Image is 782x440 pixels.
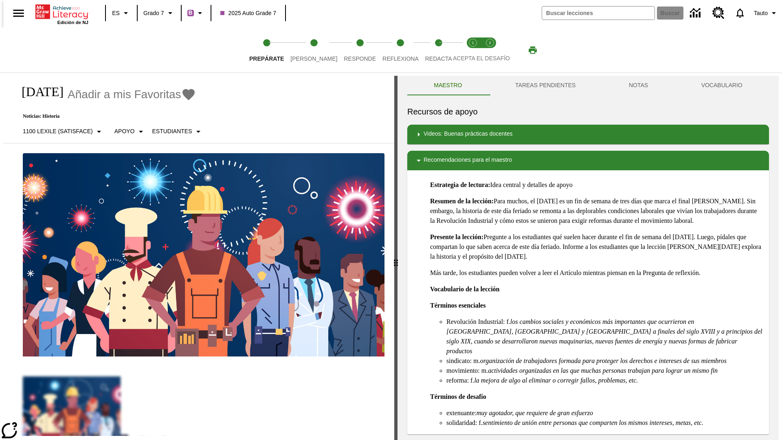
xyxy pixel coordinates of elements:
button: Acepta el desafío lee step 1 of 2 [461,28,485,73]
button: Reflexiona step 4 of 5 [376,28,425,73]
button: Responde step 3 of 5 [337,28,382,73]
li: solidaridad: f. [446,418,762,428]
div: Videos: Buenas prácticas docentes [407,125,769,144]
button: VOCABULARIO [674,76,769,95]
li: extenuante: [446,408,762,418]
span: Redacta [425,55,452,62]
span: Reflexiona [382,55,419,62]
button: Perfil/Configuración [751,6,782,20]
strong: Términos de desafío [430,393,486,400]
span: Edición de NJ [57,20,88,25]
p: 1100 Lexile (Satisface) [23,127,93,136]
button: Acepta el desafío contesta step 2 of 2 [478,28,502,73]
button: TAREAS PENDIENTES [489,76,602,95]
button: Redacta step 5 of 5 [419,28,459,73]
em: la mejora de algo al eliminar o corregir fallos, problemas, etc. [474,377,638,384]
h1: [DATE] [13,84,64,99]
div: Instructional Panel Tabs [407,76,769,95]
p: Videos: Buenas prácticas docentes [424,130,512,139]
button: NOTAS [602,76,675,95]
button: Seleccione Lexile, 1100 Lexile (Satisface) [20,124,107,139]
strong: Presente la lección: [430,233,483,240]
strong: Estrategia de lectura: [430,181,490,188]
span: ES [112,9,120,18]
p: Más tarde, los estudiantes pueden volver a leer el Artículo mientras piensan en la Pregunta de re... [430,268,762,278]
em: organización de trabajadores formada para proteger los derechos e intereses de sus miembros [480,357,727,364]
span: Grado 7 [143,9,164,18]
button: Maestro [407,76,489,95]
button: Lenguaje: ES, Selecciona un idioma [108,6,134,20]
span: Responde [344,55,376,62]
button: Boost El color de la clase es morado/púrpura. Cambiar el color de la clase. [184,6,208,20]
span: ACEPTA EL DESAFÍO [453,55,510,62]
p: Pregunte a los estudiantes qué suelen hacer durante el fin de semana del [DATE]. Luego, pídales q... [430,232,762,262]
a: Notificaciones [729,2,751,24]
li: sindicato: m. [446,356,762,366]
strong: Términos esenciales [430,302,485,309]
div: activity [398,76,779,440]
button: Grado: Grado 7, Elige un grado [140,6,178,20]
input: Buscar campo [542,7,655,20]
li: Revolución Industrial: f. [446,317,762,356]
em: muy agotador, que requiere de gran esfuerzo [477,409,593,416]
span: [PERSON_NAME] [290,55,337,62]
p: Apoyo [114,127,135,136]
strong: Resumen de la lección: [430,198,494,205]
text: 1 [472,41,474,45]
p: Recomendaciones para el maestro [424,156,512,165]
button: Añadir a mis Favoritas - Día del Trabajo [68,87,196,101]
em: sentimiento de unión entre personas que comparten los mismos intereses, metas, etc. [483,419,703,426]
span: Tauto [754,9,768,18]
button: Lee step 2 of 5 [284,28,344,73]
p: Estudiantes [152,127,192,136]
p: Noticias: Historia [13,113,206,119]
a: Centro de información [685,2,707,24]
span: B [189,8,193,18]
em: los cambios sociales y económicos más importantes que ocurrieron en [GEOGRAPHIC_DATA], [GEOGRAPHI... [446,318,762,354]
p: Idea central y detalles de apoyo [430,180,762,190]
strong: Vocabulario de la lección [430,286,500,293]
img: una pancarta con fondo azul muestra la ilustración de una fila de diferentes hombres y mujeres co... [23,153,384,357]
span: Añadir a mis Favoritas [68,88,181,101]
text: 2 [489,41,491,45]
em: actividades organizadas en las que muchas personas trabajan para lograr un mismo fin [488,367,718,374]
button: Prepárate step 1 of 5 [243,28,290,73]
h6: Recursos de apoyo [407,105,769,118]
span: Prepárate [249,55,284,62]
button: Seleccionar estudiante [149,124,206,139]
p: Para muchos, el [DATE] es un fin de semana de tres días que marca el final [PERSON_NAME]. Sin emb... [430,196,762,226]
li: movimiento: m. [446,366,762,376]
div: Portada [35,3,88,25]
button: Abrir el menú lateral [7,1,31,25]
div: reading [3,76,394,436]
li: reforma: f. [446,376,762,385]
button: Tipo de apoyo, Apoyo [111,124,149,139]
span: 2025 Auto Grade 7 [220,9,277,18]
div: Recomendaciones para el maestro [407,151,769,170]
div: Pulsa la tecla de intro o la barra espaciadora y luego presiona las flechas de derecha e izquierd... [394,76,398,440]
a: Centro de recursos, Se abrirá en una pestaña nueva. [707,2,729,24]
button: Imprimir [520,43,546,57]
